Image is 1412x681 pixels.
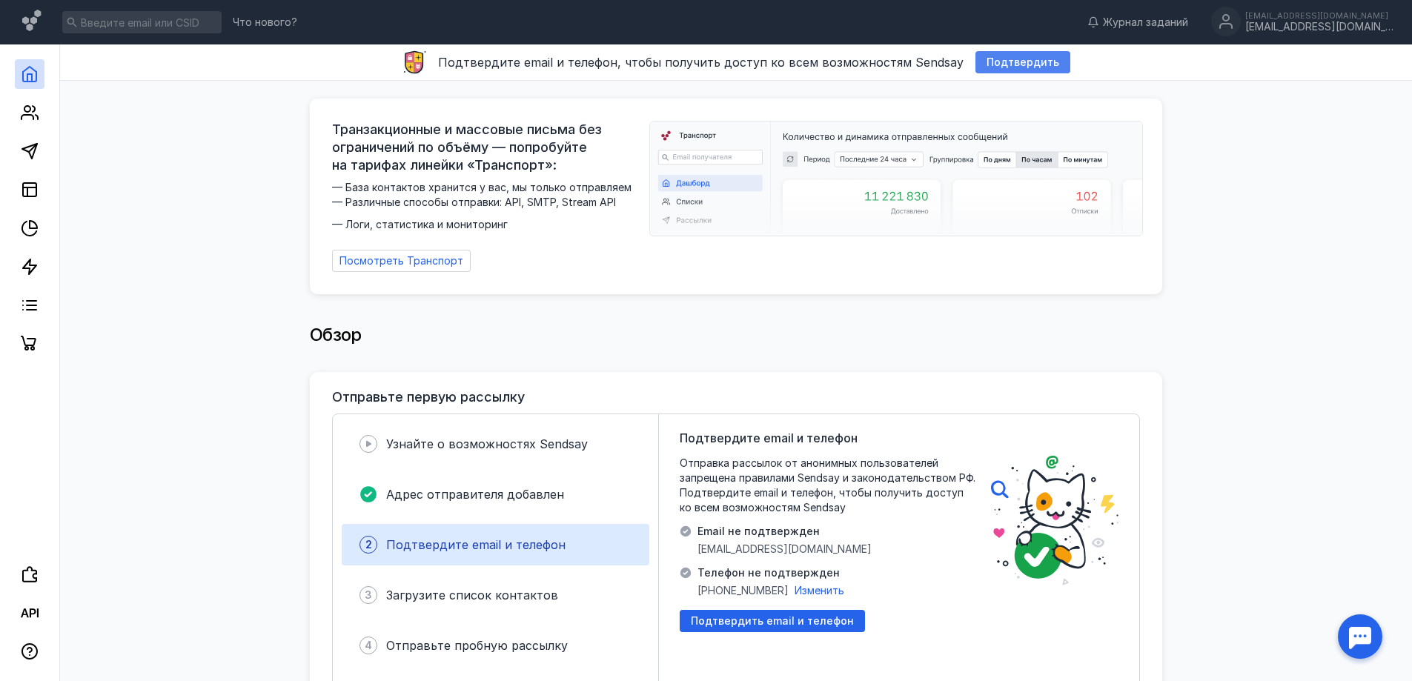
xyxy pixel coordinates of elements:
span: 3 [365,588,372,602]
span: Подтвердить [987,56,1059,69]
a: Посмотреть Транспорт [332,250,471,272]
div: [EMAIL_ADDRESS][DOMAIN_NAME] [1245,11,1393,20]
span: Обзор [310,324,362,345]
span: 2 [365,537,372,552]
h3: Отправьте первую рассылку [332,390,525,405]
span: Что нового? [233,17,297,27]
button: Изменить [795,583,844,598]
span: Телефон не подтвержден [697,565,844,580]
div: [EMAIL_ADDRESS][DOMAIN_NAME] [1245,21,1393,33]
a: Журнал заданий [1080,15,1196,30]
span: Подтвердить email и телефон [691,615,854,628]
button: Подтвердить [975,51,1070,73]
span: [PHONE_NUMBER] [697,583,789,598]
span: Подтвердите email и телефон [386,537,566,552]
img: dashboard-transport-banner [650,122,1142,236]
span: Отправьте пробную рассылку [386,638,568,653]
span: Посмотреть Транспорт [339,255,463,268]
img: poster [991,456,1118,585]
a: Что нового? [225,17,305,27]
input: Введите email или CSID [62,11,222,33]
span: Адрес отправителя добавлен [386,487,564,502]
span: Подтвердите email и телефон, чтобы получить доступ ко всем возможностям Sendsay [438,55,964,70]
span: Подтвердите email и телефон [680,429,858,447]
span: Загрузите список контактов [386,588,558,602]
span: Транзакционные и массовые письма без ограничений по объёму — попробуйте на тарифах линейки «Транс... [332,121,640,174]
span: Журнал заданий [1103,15,1188,30]
span: 4 [365,638,372,653]
span: — База контактов хранится у вас, мы только отправляем — Различные способы отправки: API, SMTP, St... [332,180,640,232]
span: [EMAIL_ADDRESS][DOMAIN_NAME] [697,542,872,557]
span: Отправка рассылок от анонимных пользователей запрещена правилами Sendsay и законодательством РФ. ... [680,456,976,515]
button: Подтвердить email и телефон [680,610,865,632]
span: Изменить [795,584,844,597]
span: Email не подтвержден [697,524,872,539]
span: Узнайте о возможностях Sendsay [386,436,588,451]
